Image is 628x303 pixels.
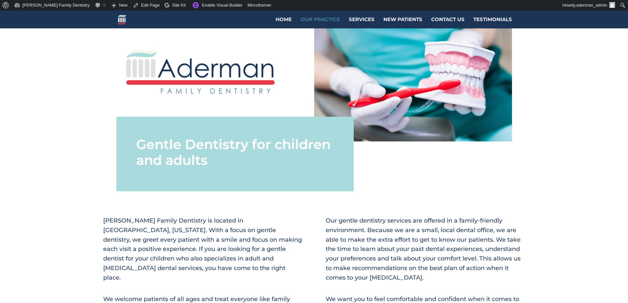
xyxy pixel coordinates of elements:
a: Our Practice [301,17,340,28]
img: Aderman Family Dentistry [118,15,126,24]
h1: Gentle Dentistry for children and adults [136,136,334,171]
span: Site Kit [172,3,186,8]
a: Testimonials [473,17,512,28]
p: [PERSON_NAME] Family Dentistry is located in [GEOGRAPHIC_DATA], [US_STATE]. With a focus on gentl... [103,216,303,288]
a: New Patients [383,17,422,28]
p: Our gentle dentistry services are offered in a family-friendly environment. Because we are a smal... [326,216,525,288]
img: aderman-logo-full-color-on-transparent-vector [126,48,275,94]
a: Contact Us [431,17,464,28]
span: aderman_admin [576,3,607,8]
a: Services [349,17,374,28]
a: Home [276,17,292,28]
